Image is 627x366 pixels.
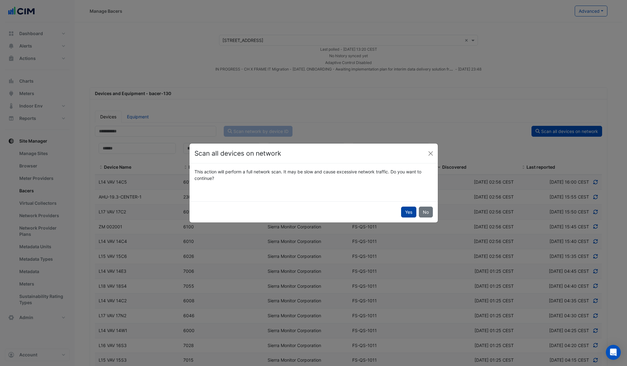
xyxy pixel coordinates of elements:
[401,207,416,217] button: Yes
[191,168,437,181] div: This action will perform a full network scan. It may be slow and cause excessive network traffic....
[606,345,621,360] div: Open Intercom Messenger
[419,207,433,217] button: No
[426,149,435,158] button: Close
[194,149,281,158] h4: Scan all devices on network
